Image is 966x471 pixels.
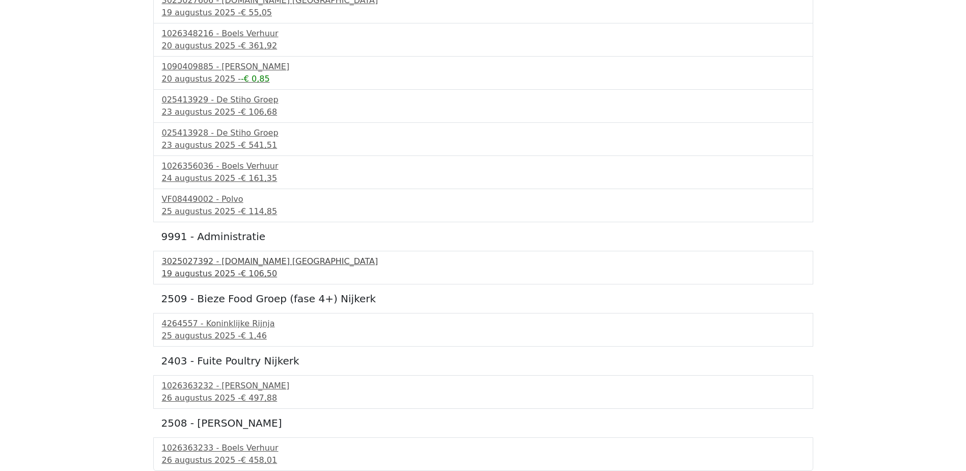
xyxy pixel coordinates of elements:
[162,454,805,466] div: 26 augustus 2025 -
[162,61,805,85] a: 1090409885 - [PERSON_NAME]20 augustus 2025 --€ 0,85
[162,255,805,280] a: 3025027392 - [DOMAIN_NAME] [GEOGRAPHIC_DATA]19 augustus 2025 -€ 106,50
[162,61,805,73] div: 1090409885 - [PERSON_NAME]
[161,230,805,243] h5: 9991 - Administratie
[162,127,805,151] a: 025413928 - De Stiho Groep23 augustus 2025 -€ 541,51
[241,269,277,278] span: € 106,50
[162,193,805,205] div: VF08449002 - Polvo
[162,94,805,118] a: 025413929 - De Stiho Groep23 augustus 2025 -€ 106,68
[241,74,270,84] span: -€ 0,85
[162,442,805,454] div: 1026363233 - Boels Verhuur
[241,140,277,150] span: € 541,51
[161,417,805,429] h5: 2508 - [PERSON_NAME]
[162,160,805,172] div: 1026356036 - Boels Verhuur
[162,106,805,118] div: 23 augustus 2025 -
[162,73,805,85] div: 20 augustus 2025 -
[162,318,805,342] a: 4264557 - Koninklijke Rijnja25 augustus 2025 -€ 1,46
[162,442,805,466] a: 1026363233 - Boels Verhuur26 augustus 2025 -€ 458,01
[162,7,805,19] div: 19 augustus 2025 -
[241,41,277,50] span: € 361,92
[162,205,805,218] div: 25 augustus 2025 -
[241,206,277,216] span: € 114,85
[241,331,267,341] span: € 1,46
[162,160,805,185] a: 1026356036 - Boels Verhuur24 augustus 2025 -€ 161,35
[161,355,805,367] h5: 2403 - Fuite Poultry Nijkerk
[162,318,805,330] div: 4264557 - Koninklijke Rijnja
[162,330,805,342] div: 25 augustus 2025 -
[162,172,805,185] div: 24 augustus 2025 -
[162,94,805,106] div: 025413929 - De Stiho Groep
[241,8,272,17] span: € 55,05
[241,393,277,403] span: € 497,88
[162,28,805,40] div: 1026348216 - Boels Verhuur
[162,40,805,52] div: 20 augustus 2025 -
[162,380,805,404] a: 1026363232 - [PERSON_NAME]26 augustus 2025 -€ 497,88
[162,268,805,280] div: 19 augustus 2025 -
[162,28,805,52] a: 1026348216 - Boels Verhuur20 augustus 2025 -€ 361,92
[162,193,805,218] a: VF08449002 - Polvo25 augustus 2025 -€ 114,85
[162,255,805,268] div: 3025027392 - [DOMAIN_NAME] [GEOGRAPHIC_DATA]
[241,455,277,465] span: € 458,01
[162,139,805,151] div: 23 augustus 2025 -
[162,127,805,139] div: 025413928 - De Stiho Groep
[241,173,277,183] span: € 161,35
[161,293,805,305] h5: 2509 - Bieze Food Groep (fase 4+) Nijkerk
[162,392,805,404] div: 26 augustus 2025 -
[241,107,277,117] span: € 106,68
[162,380,805,392] div: 1026363232 - [PERSON_NAME]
